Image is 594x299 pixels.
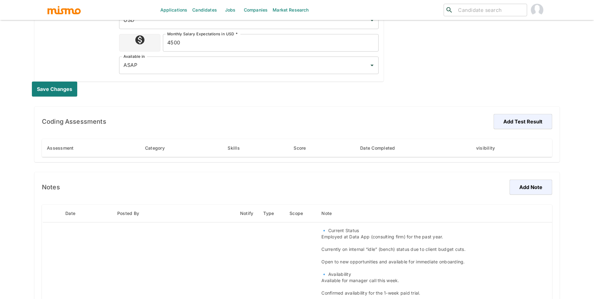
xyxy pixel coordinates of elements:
[123,54,145,59] label: Available in
[368,61,376,70] button: Open
[112,205,235,222] th: Posted By
[476,144,503,152] span: visibility
[42,117,106,127] h6: Coding Assessments
[316,205,527,222] th: Note
[42,182,60,192] h6: Notes
[47,5,81,15] img: logo
[368,16,376,25] button: Open
[360,144,403,152] span: Date Completed
[42,139,552,157] table: enhanced table
[32,82,77,97] button: Save changes
[235,205,259,222] th: Notify
[531,4,543,16] img: Maria Lujan Ciommo
[145,144,173,152] span: Category
[494,114,552,129] button: Add Test Result
[258,205,284,222] th: Type
[60,205,112,222] th: Date
[456,6,524,14] input: Candidate search
[167,31,238,37] label: Monthly Salary Expectations in USD *
[228,144,248,152] span: Skills
[294,144,314,152] span: Score
[47,144,82,152] span: Assessment
[284,205,316,222] th: Scope
[510,180,552,195] button: Add Note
